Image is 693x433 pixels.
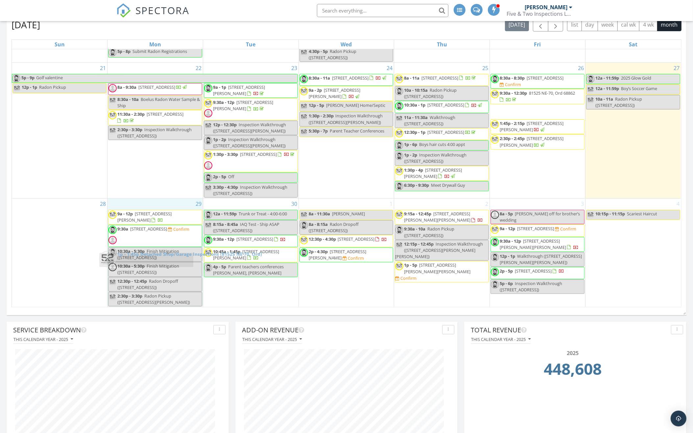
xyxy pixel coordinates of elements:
span: [STREET_ADDRESS][PERSON_NAME] [309,87,361,99]
span: 12:30p - 12:45p [117,278,147,284]
img: 08.jpg [204,84,212,92]
a: 9:30a - 12:30p 81525 NE-70, Ord 68862 [500,90,575,102]
a: Confirm [395,275,417,281]
a: Go to September 28, 2025 [99,199,107,209]
span: 12a - 11:59p [213,211,237,217]
img: 08.jpg [491,75,499,83]
button: 4 wk [639,18,657,31]
div: Confirm [348,255,364,261]
img: 5and2logo.png [13,84,21,92]
img: The Best Home Inspection Software - Spectora [116,3,131,18]
img: 5and2logo.png [300,211,308,219]
span: Golf valentine [36,75,63,81]
span: [PERSON_NAME] off for brother’s wedding [500,211,580,223]
a: 9a - 12p [STREET_ADDRESS][PERSON_NAME] [108,210,202,225]
span: Radon Dropoff ([STREET_ADDRESS]) [309,221,359,233]
a: 9a - 1p [STREET_ADDRESS][PERSON_NAME] [204,83,298,98]
span: 10a - 10:15a [404,87,428,93]
span: [STREET_ADDRESS] [427,102,464,108]
a: Go to September 26, 2025 [577,63,585,73]
td: Go to October 3, 2025 [490,199,585,307]
span: Boy’s Soccer Game [621,85,657,91]
a: 12:30p - 4:30p [STREET_ADDRESS] [299,235,394,247]
img: 08.jpg [491,253,499,261]
span: [PERSON_NAME] [332,211,365,217]
a: 8:30a - 11a [STREET_ADDRESS] [299,74,394,86]
span: 8:15a - 8:45a [213,221,238,227]
span: Radon Pickup ([STREET_ADDRESS][PERSON_NAME]) [117,293,190,305]
a: Confirm [168,226,189,232]
img: 5and2logo.png [395,114,403,123]
span: 6:30p - 9:30p [404,182,429,188]
img: 08.jpg [300,221,308,229]
a: Go to September 25, 2025 [481,63,490,73]
img: 08.jpg [395,226,403,234]
span: 2:30p - 2:45p [500,135,525,141]
span: 1:45p - 2:15p [500,120,525,126]
td: Go to September 22, 2025 [108,62,203,198]
span: Inspection Walkthrough ([STREET_ADDRESS][PERSON_NAME]) [213,136,286,149]
span: 9:30a - 12p [500,238,521,244]
img: 08.jpg [204,211,212,219]
a: 1:30p - 4p [STREET_ADDRESS][PERSON_NAME] [395,166,489,181]
img: 5and2logo.png [99,251,116,267]
span: Trunk or Treat - 4:00-6:00 [239,211,287,217]
span: 10:30a - 1p [404,102,425,108]
span: Boelus Radon Water Sample & Ship [117,96,200,108]
span: [STREET_ADDRESS][PERSON_NAME][PERSON_NAME] [404,262,470,274]
a: SPECTORA [116,9,189,23]
span: Finish Mitigation ([STREET_ADDRESS]) [117,263,179,275]
img: 5and2logo.png [108,111,117,119]
a: 1p - 5p [STREET_ADDRESS][PERSON_NAME][PERSON_NAME] [404,262,470,274]
img: default-user-f0147aede5fd5fa78ca7ade42f37bd4542148d508eef1c3d3ea960f66861d68b.jpg [204,109,212,117]
img: 08.jpg [300,75,308,83]
td: Go to October 2, 2025 [394,199,490,307]
span: 8:30a - 8:30p [500,75,525,81]
span: 12a - 11:59p [595,75,619,81]
div: [PERSON_NAME] [525,4,567,11]
a: 9:30a - 12p [STREET_ADDRESS][PERSON_NAME] [204,98,298,120]
span: 10:30a - 5:30p [117,248,145,254]
span: [STREET_ADDRESS] [138,84,175,90]
a: Go to September 29, 2025 [194,199,203,209]
span: [STREET_ADDRESS][PERSON_NAME] [309,249,367,261]
a: 2p - 5p [STREET_ADDRESS] [500,268,564,274]
span: 12p - 1p [22,84,37,90]
span: 12p - 1p [500,253,515,259]
span: [STREET_ADDRESS][PERSON_NAME][PERSON_NAME] [500,238,566,250]
span: Radon Pickup ([STREET_ADDRESS]) [404,87,457,99]
input: Search everything... [317,4,448,17]
a: Go to September 24, 2025 [385,63,394,73]
span: 10:45a - 1:45p [213,249,240,254]
a: 9:15a - 12:45p [STREET_ADDRESS][PERSON_NAME][PERSON_NAME] [395,210,489,225]
a: 10:45a - 1:45p [STREET_ADDRESS][PERSON_NAME] [204,248,298,262]
img: 08.jpg [395,141,403,150]
a: 2:30p - 2:45p [STREET_ADDRESS][PERSON_NAME] [490,134,585,149]
span: [STREET_ADDRESS][PERSON_NAME] [500,135,563,148]
a: 9:30a - 12p [STREET_ADDRESS][PERSON_NAME][PERSON_NAME] [490,237,585,252]
a: 9a - 2p [STREET_ADDRESS][PERSON_NAME] [309,87,361,99]
a: Confirm [343,255,364,261]
button: day [582,18,598,31]
td: Go to September 30, 2025 [203,199,299,307]
span: [STREET_ADDRESS][PERSON_NAME] [213,84,265,96]
span: Walkthrough ([STREET_ADDRESS][PERSON_NAME][PERSON_NAME]) [500,253,582,265]
span: Inspection Walkthrough ([STREET_ADDRESS][PERSON_NAME]) [213,122,286,134]
span: 12:30p - 4:30p [309,236,336,242]
td: Go to September 24, 2025 [299,62,394,198]
span: Parent teachers conferences [PERSON_NAME], [PERSON_NAME] [213,264,284,276]
span: Walkthrough ([STREET_ADDRESS]) [404,114,455,127]
span: 8:30a - 10a [117,96,139,102]
td: Go to September 21, 2025 [12,62,108,198]
a: Confirm [555,226,576,232]
img: 5and2logo.png [300,128,308,136]
a: 12:30p - 1p [STREET_ADDRESS] [395,128,489,140]
a: Go to September 27, 2025 [672,63,681,73]
td: Go to September 23, 2025 [203,62,299,198]
a: Go to October 2, 2025 [484,199,490,209]
img: default-user-f0147aede5fd5fa78ca7ade42f37bd4542148d508eef1c3d3ea960f66861d68b.jpg [204,161,212,170]
span: [STREET_ADDRESS][PERSON_NAME] [213,249,279,261]
span: 2p - 5p [500,268,513,274]
a: Go to October 1, 2025 [388,199,394,209]
img: 5and2logo.png [586,96,595,104]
